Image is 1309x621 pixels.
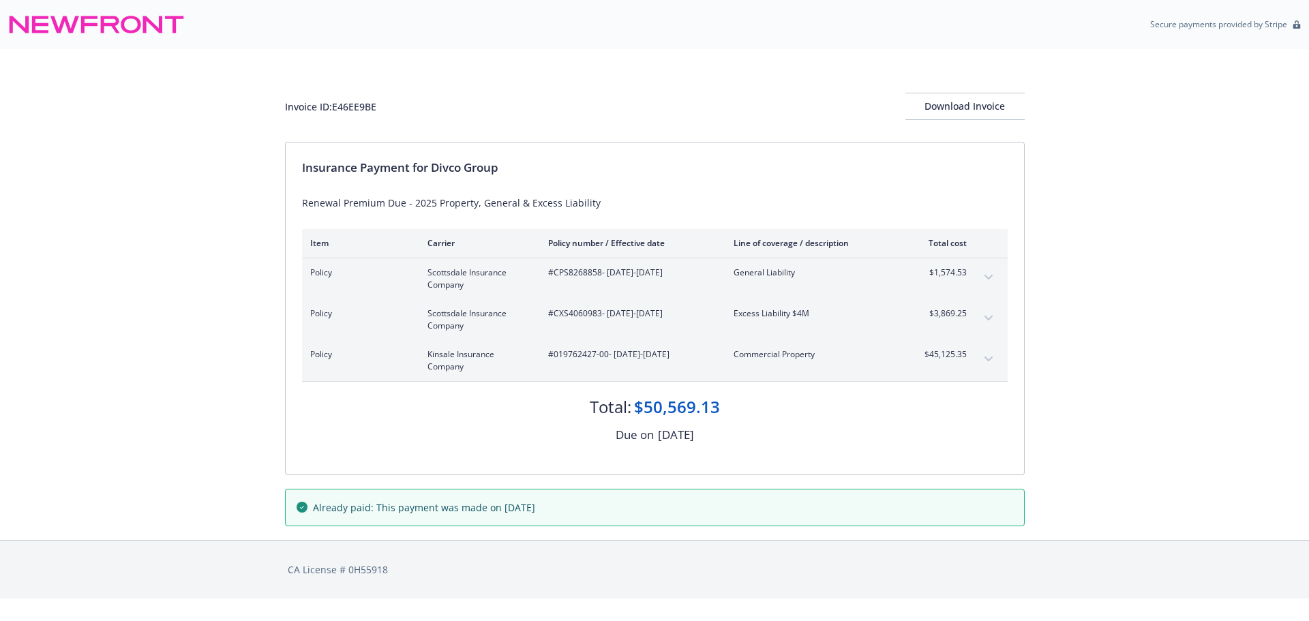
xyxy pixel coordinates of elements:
[734,237,894,249] div: Line of coverage / description
[916,267,967,279] span: $1,574.53
[288,562,1022,577] div: CA License # 0H55918
[916,307,967,320] span: $3,869.25
[310,237,406,249] div: Item
[548,267,712,279] span: #CPS8268858 - [DATE]-[DATE]
[302,340,1008,381] div: PolicyKinsale Insurance Company#019762427-00- [DATE]-[DATE]Commercial Property$45,125.35expand co...
[427,307,526,332] span: Scottsdale Insurance Company
[916,237,967,249] div: Total cost
[427,348,526,373] span: Kinsale Insurance Company
[634,395,720,419] div: $50,569.13
[302,258,1008,299] div: PolicyScottsdale Insurance Company#CPS8268858- [DATE]-[DATE]General Liability$1,574.53expand content
[310,307,406,320] span: Policy
[616,426,654,444] div: Due on
[427,267,526,291] span: Scottsdale Insurance Company
[302,159,1008,177] div: Insurance Payment for Divco Group
[978,348,999,370] button: expand content
[548,348,712,361] span: #019762427-00 - [DATE]-[DATE]
[427,237,526,249] div: Carrier
[285,100,376,114] div: Invoice ID: E46EE9BE
[905,93,1025,120] button: Download Invoice
[978,307,999,329] button: expand content
[734,307,894,320] span: Excess Liability $4M
[302,196,1008,210] div: Renewal Premium Due - 2025 Property, General & Excess Liability
[734,267,894,279] span: General Liability
[734,348,894,361] span: Commercial Property
[310,348,406,361] span: Policy
[916,348,967,361] span: $45,125.35
[590,395,631,419] div: Total:
[313,500,535,515] span: Already paid: This payment was made on [DATE]
[658,426,694,444] div: [DATE]
[978,267,999,288] button: expand content
[548,307,712,320] span: #CXS4060983 - [DATE]-[DATE]
[302,299,1008,340] div: PolicyScottsdale Insurance Company#CXS4060983- [DATE]-[DATE]Excess Liability $4M$3,869.25expand c...
[310,267,406,279] span: Policy
[548,237,712,249] div: Policy number / Effective date
[905,93,1025,119] div: Download Invoice
[1150,18,1287,30] p: Secure payments provided by Stripe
